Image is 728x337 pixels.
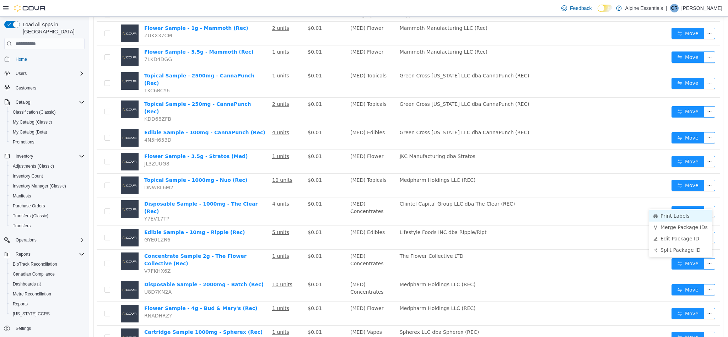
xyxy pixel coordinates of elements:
button: icon: ellipsis [615,267,626,279]
u: 10 units [183,161,204,166]
span: $0.01 [219,184,233,190]
a: Disposable Sample - 2000mg - Batch (Rec) [55,265,175,271]
span: $0.01 [219,265,233,271]
span: JKC Manufacturing dba Stratos [311,137,387,142]
a: Promotions [10,138,37,146]
a: Flower Sample - 3.5g - Mammoth (Rec) [55,32,165,38]
button: Transfers (Classic) [7,211,87,221]
span: $0.01 [219,137,233,142]
span: Customers [16,85,36,91]
span: My Catalog (Beta) [10,128,85,136]
img: Topical Sample - 1000mg - Nuo (Rec) placeholder [32,160,50,178]
button: icon: ellipsis [615,35,626,46]
span: Metrc Reconciliation [13,291,51,297]
td: (MED) Flower [259,285,308,309]
button: icon: swapMove [583,89,615,101]
span: BioTrack Reconciliation [10,260,85,268]
a: BioTrack Reconciliation [10,260,60,268]
a: Topical Sample - 2500mg - CannaPunch (Rec) [55,56,166,69]
button: Operations [13,236,39,244]
a: Reports [10,300,31,308]
span: Canadian Compliance [13,271,55,277]
td: (MED) Topicals [259,157,308,181]
button: Users [1,69,87,78]
span: $0.01 [219,113,233,119]
img: Disposable Sample - 1000mg - The Clear (Rec) placeholder [32,184,50,201]
a: Inventory Count [10,172,46,180]
button: Home [1,54,87,64]
button: icon: ellipsis [615,61,626,72]
img: Flower Sample - 4g - Bud & Mary's (Rec) placeholder [32,288,50,306]
td: (MED) Edibles [259,209,308,233]
span: Spherex LLC dba Spherex (REC) [311,312,390,318]
span: Users [13,69,85,78]
span: $0.01 [219,213,233,218]
p: [PERSON_NAME] [681,4,722,12]
button: BioTrack Reconciliation [7,259,87,269]
span: Manifests [13,193,31,199]
p: Alpine Essentials [625,4,663,12]
span: BioTrack Reconciliation [13,261,57,267]
button: Metrc Reconciliation [7,289,87,299]
span: My Catalog (Classic) [13,119,52,125]
button: icon: ellipsis [615,139,626,151]
u: 10 units [183,265,204,271]
a: My Catalog (Classic) [10,118,55,126]
img: Disposable Sample - 2000mg - Batch (Rec) placeholder [32,264,50,282]
button: Reports [13,250,33,259]
span: Classification (Classic) [10,108,85,116]
u: 2 units [183,85,200,90]
button: icon: swapMove [583,139,615,151]
span: Home [16,56,27,62]
button: icon: ellipsis [615,89,626,101]
span: My Catalog (Beta) [13,129,47,135]
a: Edible Sample - 10mg - Ripple (Rec) [55,213,156,218]
a: Settings [13,324,34,333]
button: icon: ellipsis [615,115,626,127]
span: Inventory Manager (Classic) [13,183,66,189]
span: Adjustments (Classic) [10,162,85,170]
u: 4 units [183,184,200,190]
u: 1 units [183,289,200,294]
span: KDD68ZFB [55,99,82,105]
span: Y7EV17TP [55,199,81,205]
a: Topical Sample - 1000mg - Nuo (Rec) [55,161,158,166]
span: GYE01ZR6 [55,220,82,226]
td: (MED) Vapes [259,309,308,333]
u: 1 units [183,312,200,318]
li: Merge Package IDs [560,205,623,216]
button: icon: swapMove [583,11,615,22]
span: Transfers (Classic) [13,213,48,219]
div: Greg Rivera [670,4,679,12]
button: icon: swapMove [583,35,615,46]
a: Home [13,55,30,64]
a: Transfers (Classic) [10,212,51,220]
a: Metrc Reconciliation [10,290,54,298]
a: Classification (Classic) [10,108,59,116]
button: Classification (Classic) [7,107,87,117]
a: Disposable Sample - 1000mg - The Clear (Rec) [55,184,169,197]
button: Users [13,69,29,78]
span: Reports [10,300,85,308]
li: Split Package ID [560,228,623,239]
a: Dashboards [7,279,87,289]
u: 2 units [183,9,200,14]
span: Cliintel Capital Group LLC dba The Clear (REC) [311,184,426,190]
input: Dark Mode [598,5,613,12]
span: Green Cross [US_STATE] LLC dba CannaPunch (REC) [311,56,441,62]
span: Feedback [570,5,592,12]
span: $0.01 [219,32,233,38]
span: Canadian Compliance [10,270,85,278]
span: Inventory Count [10,172,85,180]
span: Reports [16,251,31,257]
td: (MED) Concentrates [259,261,308,285]
button: Purchase Orders [7,201,87,211]
a: Topical Sample - 250mg - CannaPunch (Rec) [55,85,162,98]
button: icon: swapMove [583,241,615,253]
td: (MED) Topicals [259,81,308,109]
span: Inventory [13,152,85,161]
button: Inventory [13,152,36,161]
img: Flower Sample - 3.5g - Stratos (Med) placeholder [32,136,50,154]
a: [US_STATE] CCRS [10,310,53,318]
img: Flower Sample - 3.5g - Mammoth (Rec) placeholder [32,32,50,49]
